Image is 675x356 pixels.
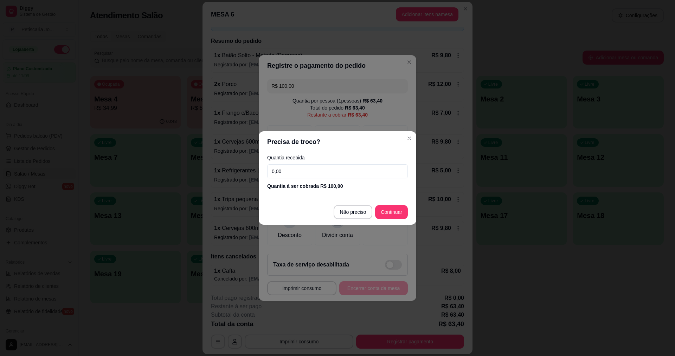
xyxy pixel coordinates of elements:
[404,133,415,144] button: Close
[259,131,416,152] header: Precisa de troco?
[334,205,373,219] button: Não preciso
[267,183,408,190] div: Quantia à ser cobrada R$ 100,00
[375,205,408,219] button: Continuar
[267,155,408,160] label: Quantia recebida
